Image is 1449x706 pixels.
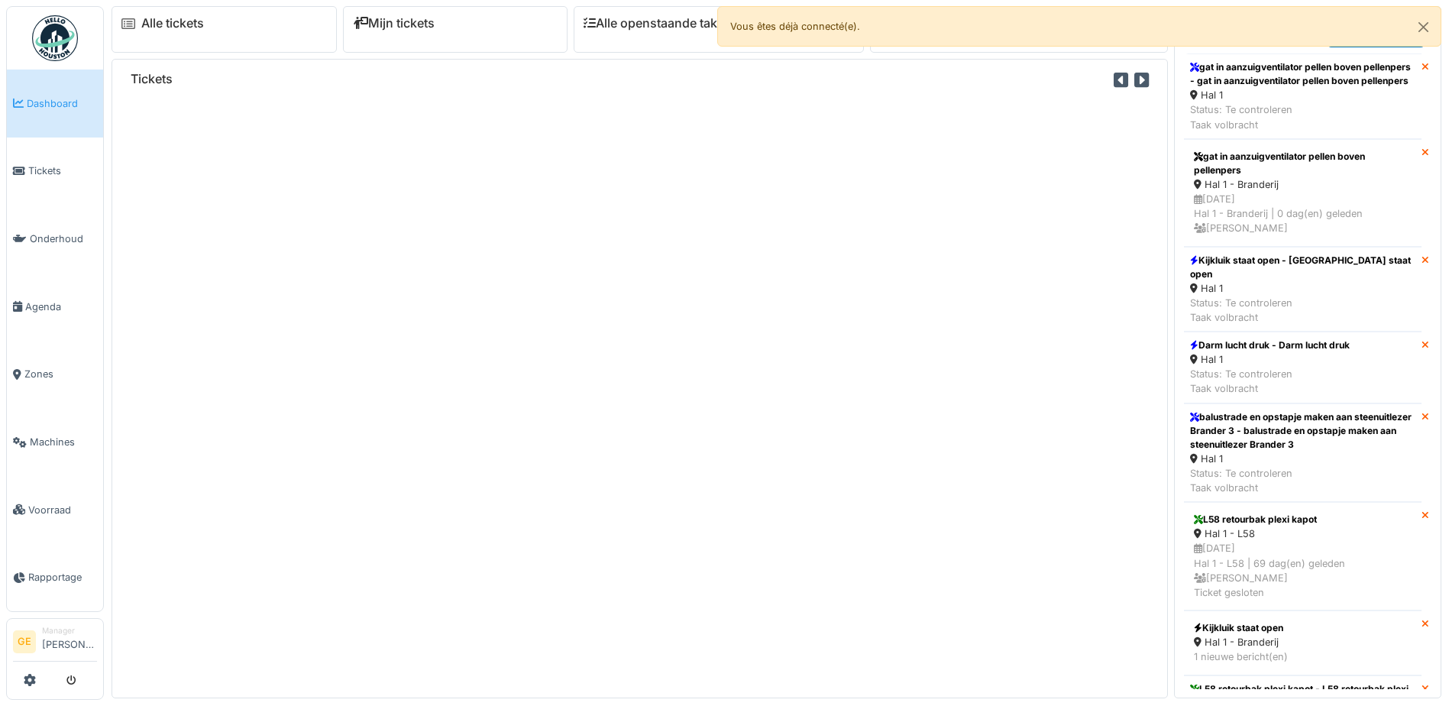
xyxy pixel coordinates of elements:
[30,435,97,449] span: Machines
[1184,610,1422,675] a: Kijkluik staat open Hal 1 - Branderij 1 nieuwe bericht(en)
[1194,513,1412,526] div: L58 retourbak plexi kapot
[28,164,97,178] span: Tickets
[141,16,204,31] a: Alle tickets
[1190,296,1415,325] div: Status: Te controleren Taak volbracht
[24,367,97,381] span: Zones
[1184,403,1422,503] a: balustrade en opstapje maken aan steenuitlezer Brander 3 - balustrade en opstapje maken aan steen...
[1190,352,1350,367] div: Hal 1
[1190,254,1415,281] div: Kijkluik staat open - [GEOGRAPHIC_DATA] staat open
[1194,621,1412,635] div: Kijkluik staat open
[584,16,732,31] a: Alle openstaande taken
[1184,139,1422,247] a: gat in aanzuigventilator pellen boven pellenpers Hal 1 - Branderij [DATE]Hal 1 - Branderij | 0 da...
[1190,281,1415,296] div: Hal 1
[1184,247,1422,332] a: Kijkluik staat open - [GEOGRAPHIC_DATA] staat open Hal 1 Status: Te controlerenTaak volbracht
[1194,192,1412,236] div: [DATE] Hal 1 - Branderij | 0 dag(en) geleden [PERSON_NAME]
[1190,88,1415,102] div: Hal 1
[7,70,103,138] a: Dashboard
[7,476,103,544] a: Voorraad
[1194,150,1412,177] div: gat in aanzuigventilator pellen boven pellenpers
[42,625,97,636] div: Manager
[1194,541,1412,600] div: [DATE] Hal 1 - L58 | 69 dag(en) geleden [PERSON_NAME] Ticket gesloten
[42,625,97,658] li: [PERSON_NAME]
[1184,502,1422,610] a: L58 retourbak plexi kapot Hal 1 - L58 [DATE]Hal 1 - L58 | 69 dag(en) geleden [PERSON_NAME]Ticket ...
[7,408,103,476] a: Machines
[1184,332,1422,403] a: Darm lucht druk - Darm lucht druk Hal 1 Status: Te controlerenTaak volbracht
[353,16,435,31] a: Mijn tickets
[25,300,97,314] span: Agenda
[1194,649,1412,664] div: 1 nieuwe bericht(en)
[1190,410,1415,452] div: balustrade en opstapje maken aan steenuitlezer Brander 3 - balustrade en opstapje maken aan steen...
[1194,526,1412,541] div: Hal 1 - L58
[1190,367,1350,396] div: Status: Te controleren Taak volbracht
[13,625,97,662] a: GE Manager[PERSON_NAME]
[1190,60,1415,88] div: gat in aanzuigventilator pellen boven pellenpers - gat in aanzuigventilator pellen boven pellenpers
[717,6,1442,47] div: Vous êtes déjà connecté(e).
[28,503,97,517] span: Voorraad
[28,570,97,585] span: Rapportage
[27,96,97,111] span: Dashboard
[1190,338,1350,352] div: Darm lucht druk - Darm lucht druk
[1194,635,1412,649] div: Hal 1 - Branderij
[131,72,173,86] h6: Tickets
[1190,452,1415,466] div: Hal 1
[7,544,103,612] a: Rapportage
[7,205,103,273] a: Onderhoud
[1184,53,1422,139] a: gat in aanzuigventilator pellen boven pellenpers - gat in aanzuigventilator pellen boven pellenpe...
[1194,177,1412,192] div: Hal 1 - Branderij
[1190,102,1415,131] div: Status: Te controleren Taak volbracht
[7,341,103,409] a: Zones
[13,630,36,653] li: GE
[30,232,97,246] span: Onderhoud
[1190,466,1415,495] div: Status: Te controleren Taak volbracht
[7,273,103,341] a: Agenda
[1406,7,1441,47] button: Close
[7,138,103,206] a: Tickets
[32,15,78,61] img: Badge_color-CXgf-gQk.svg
